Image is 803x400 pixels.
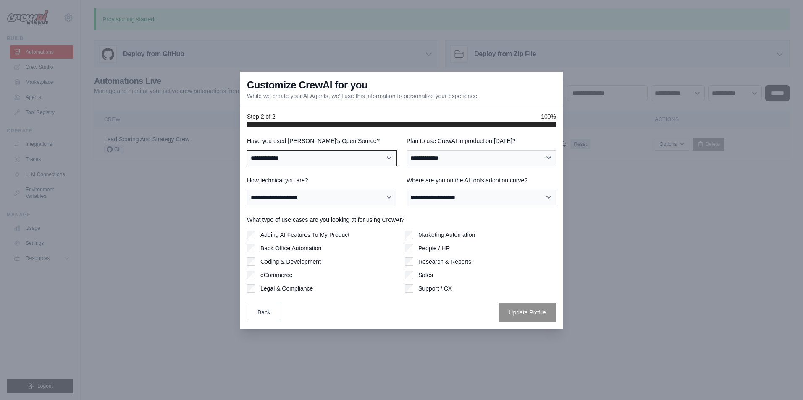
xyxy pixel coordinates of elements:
label: Adding AI Features To My Product [260,231,349,239]
span: 100% [541,112,556,121]
button: Back [247,303,281,322]
label: People / HR [418,244,450,252]
button: Update Profile [499,303,556,322]
p: While we create your AI Agents, we'll use this information to personalize your experience. [247,92,479,100]
label: Sales [418,271,433,279]
label: Back Office Automation [260,244,321,252]
label: Legal & Compliance [260,284,313,293]
label: How technical you are? [247,176,396,184]
span: Step 2 of 2 [247,112,276,121]
label: eCommerce [260,271,292,279]
label: Coding & Development [260,257,321,266]
label: What type of use cases are you looking at for using CrewAI? [247,216,556,224]
label: Plan to use CrewAI in production [DATE]? [407,137,556,145]
label: Where are you on the AI tools adoption curve? [407,176,556,184]
label: Research & Reports [418,257,471,266]
label: Marketing Automation [418,231,475,239]
h3: Customize CrewAI for you [247,78,367,92]
label: Have you used [PERSON_NAME]'s Open Source? [247,137,396,145]
label: Support / CX [418,284,452,293]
